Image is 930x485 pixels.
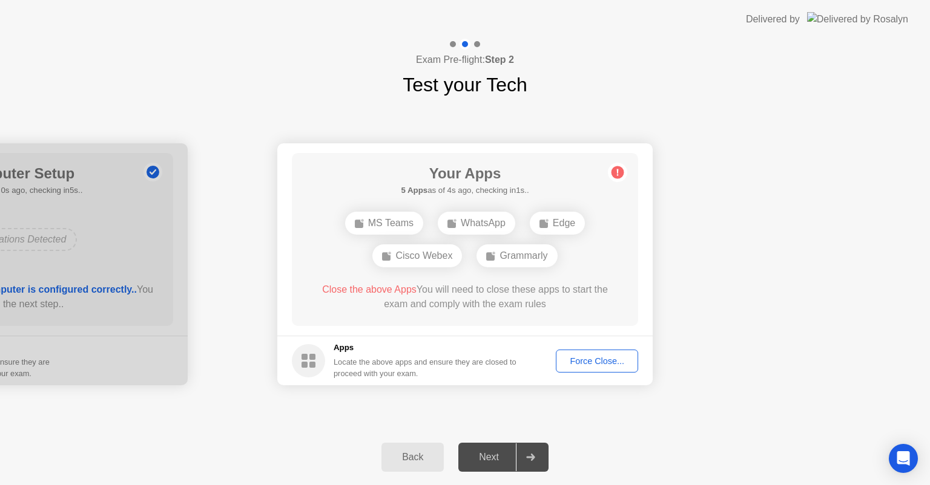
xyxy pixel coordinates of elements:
b: Step 2 [485,54,514,65]
div: Open Intercom Messenger [889,444,918,473]
div: You will need to close these apps to start the exam and comply with the exam rules [309,282,621,311]
button: Next [458,443,549,472]
span: Close the above Apps [322,284,417,295]
div: Edge [530,212,585,235]
div: Grammarly [477,244,557,267]
div: Back [385,452,440,463]
h4: Exam Pre-flight: [416,53,514,67]
div: Locate the above apps and ensure they are closed to proceed with your exam. [334,356,517,379]
h1: Your Apps [401,163,529,184]
button: Back [381,443,444,472]
b: 5 Apps [401,186,427,195]
div: Cisco Webex [372,244,462,267]
div: Delivered by [746,12,800,27]
img: Delivered by Rosalyn [807,12,908,26]
button: Force Close... [556,350,638,373]
div: Force Close... [560,356,634,366]
h5: as of 4s ago, checking in1s.. [401,184,529,197]
div: MS Teams [345,212,423,235]
div: Next [462,452,516,463]
h1: Test your Tech [403,70,527,99]
div: WhatsApp [438,212,515,235]
h5: Apps [334,342,517,354]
